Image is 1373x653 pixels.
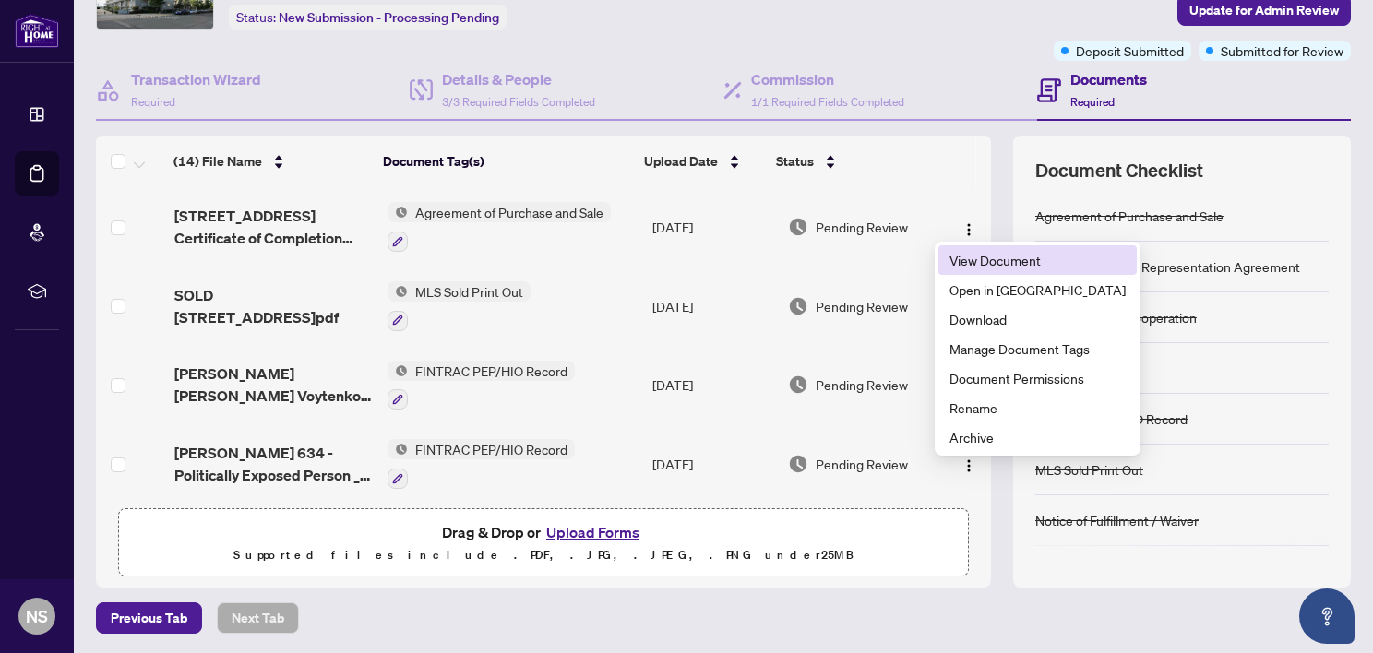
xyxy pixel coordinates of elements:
[376,136,637,187] th: Document Tag(s)
[1070,95,1115,109] span: Required
[1035,206,1224,226] div: Agreement of Purchase and Sale
[949,398,1126,418] span: Rename
[408,281,531,302] span: MLS Sold Print Out
[961,458,976,473] img: Logo
[388,361,408,381] img: Status Icon
[217,602,299,634] button: Next Tab
[954,449,984,479] button: Logo
[949,427,1126,447] span: Archive
[751,68,904,90] h4: Commission
[388,439,408,459] img: Status Icon
[645,346,780,425] td: [DATE]
[442,95,595,109] span: 3/3 Required Fields Completed
[769,136,930,187] th: Status
[388,202,408,222] img: Status Icon
[816,296,908,316] span: Pending Review
[645,424,780,504] td: [DATE]
[119,509,968,577] span: Drag & Drop orUpload FormsSupported files include .PDF, .JPG, .JPEG, .PNG under25MB
[388,361,575,410] button: Status IconFINTRAC PEP/HIO Record
[1035,158,1203,184] span: Document Checklist
[637,136,770,187] th: Upload Date
[949,309,1126,329] span: Download
[776,151,814,172] span: Status
[961,222,976,237] img: Logo
[166,136,375,187] th: (14) File Name
[1070,68,1147,90] h4: Documents
[174,362,372,407] span: [PERSON_NAME] [PERSON_NAME] Voytenkov 634 - Politically Exposed Person _ Head of International Or...
[788,296,808,316] img: Document Status
[788,374,808,395] img: Document Status
[131,68,261,90] h4: Transaction Wizard
[949,250,1126,270] span: View Document
[949,338,1126,359] span: Manage Document Tags
[96,602,202,634] button: Previous Tab
[1035,510,1199,530] div: Notice of Fulfillment / Waiver
[408,361,575,381] span: FINTRAC PEP/HIO Record
[816,454,908,474] span: Pending Review
[816,374,908,395] span: Pending Review
[788,217,808,237] img: Document Status
[388,439,575,489] button: Status IconFINTRAC PEP/HIO Record
[174,284,372,328] span: SOLD [STREET_ADDRESS]pdf
[949,279,1126,300] span: Open in [GEOGRAPHIC_DATA]
[816,217,908,237] span: Pending Review
[1076,41,1184,61] span: Deposit Submitted
[173,151,262,172] span: (14) File Name
[442,520,645,544] span: Drag & Drop or
[1221,41,1343,61] span: Submitted for Review
[645,267,780,346] td: [DATE]
[15,14,59,48] img: logo
[130,544,957,566] p: Supported files include .PDF, .JPG, .JPEG, .PNG under 25 MB
[408,202,611,222] span: Agreement of Purchase and Sale
[279,9,499,26] span: New Submission - Processing Pending
[788,454,808,474] img: Document Status
[644,151,718,172] span: Upload Date
[1035,256,1300,277] div: Buyer Designated Representation Agreement
[1299,588,1355,644] button: Open asap
[442,68,595,90] h4: Details & People
[229,5,507,30] div: Status:
[26,603,48,629] span: NS
[541,520,645,544] button: Upload Forms
[1035,459,1143,480] div: MLS Sold Print Out
[751,95,904,109] span: 1/1 Required Fields Completed
[174,205,372,249] span: [STREET_ADDRESS] Certificate of Completion DocuSign.pdf
[645,187,780,267] td: [DATE]
[174,442,372,486] span: [PERSON_NAME] 634 - Politically Exposed Person _ Head of International Organization Checklist _ R...
[131,95,175,109] span: Required
[111,603,187,633] span: Previous Tab
[949,368,1126,388] span: Document Permissions
[954,212,984,242] button: Logo
[388,281,531,331] button: Status IconMLS Sold Print Out
[388,202,611,252] button: Status IconAgreement of Purchase and Sale
[388,281,408,302] img: Status Icon
[408,439,575,459] span: FINTRAC PEP/HIO Record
